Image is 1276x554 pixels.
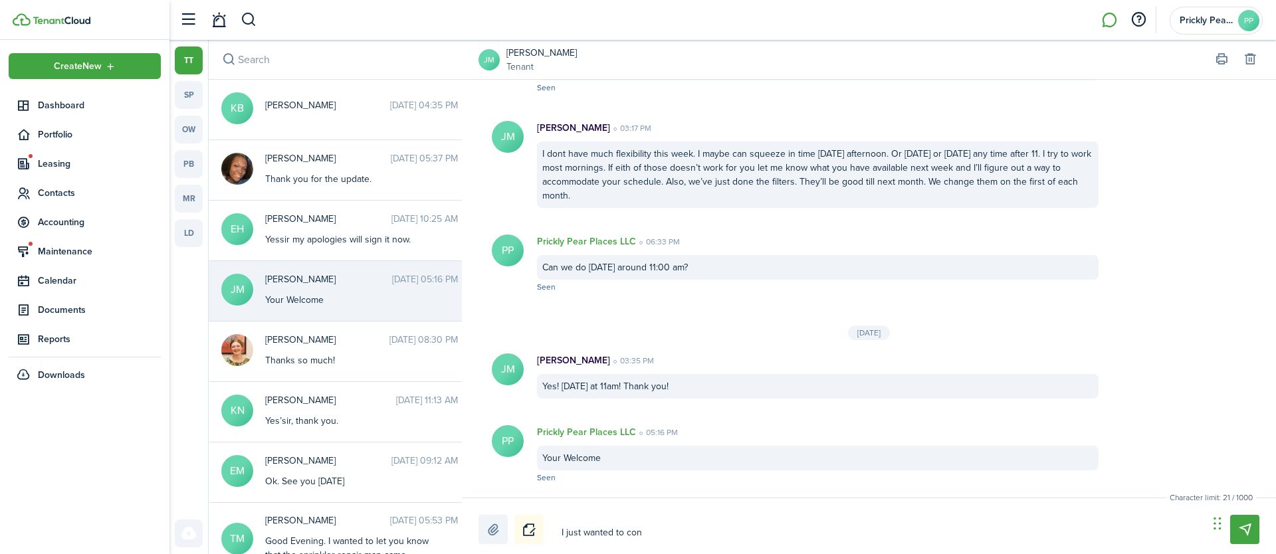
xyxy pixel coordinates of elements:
[265,151,391,165] span: Khloe Greggs
[391,454,458,468] time: [DATE] 09:12 AM
[206,3,231,37] a: Notifications
[265,333,389,347] span: Lydia Martin
[265,293,431,307] div: Your Welcome
[537,82,556,94] span: Seen
[38,215,161,229] span: Accounting
[492,425,524,457] avatar-text: PP
[209,40,469,79] input: search
[391,151,458,165] time: [DATE] 05:37 PM
[391,212,458,226] time: [DATE] 10:25 AM
[38,303,161,317] span: Documents
[265,98,390,112] span: Kathleen Benson
[221,274,253,306] avatar-text: JM
[175,7,201,33] button: Open sidebar
[848,325,890,340] div: [DATE]
[537,374,1099,399] div: Yes! [DATE] at 11am! Thank you!
[537,121,610,135] p: [PERSON_NAME]
[265,474,431,488] div: Ok. See you [DATE]
[221,213,253,245] avatar-text: EH
[390,98,458,112] time: [DATE] 04:35 PM
[175,81,203,109] a: sp
[54,62,102,71] span: Create New
[610,355,654,367] time: 03:35 PM
[492,121,524,153] avatar-text: JM
[38,332,161,346] span: Reports
[537,353,610,367] p: [PERSON_NAME]
[221,153,253,185] img: Khloe Greggs
[506,46,577,60] a: [PERSON_NAME]
[537,141,1099,208] div: I dont have much flexibility this week. I maybe can squeeze in time [DATE] afternoon. Or [DATE] o...
[13,13,31,26] img: TenantCloud
[390,513,458,527] time: [DATE] 05:53 PM
[9,53,161,79] button: Open menu
[537,425,636,439] p: Prickly Pear Places LLC
[241,9,257,31] button: Search
[175,185,203,213] a: mr
[1180,16,1233,25] span: Prickly Pear Places LLC
[38,157,161,171] span: Leasing
[219,50,238,69] button: Search
[1212,50,1231,69] button: Print
[396,393,458,407] time: [DATE] 11:13 AM
[265,393,396,407] span: Kory Nutt
[9,92,161,118] a: Dashboard
[175,219,203,247] a: ld
[265,172,431,186] div: Thank you for the update.
[537,472,556,484] span: Seen
[33,17,90,25] img: TenantCloud
[38,274,161,288] span: Calendar
[492,234,524,266] avatar-text: PP
[9,326,161,352] a: Reports
[265,272,392,286] span: Jennifer Milligan
[1241,50,1259,69] button: Delete
[175,46,203,74] a: tt
[610,122,651,134] time: 03:17 PM
[265,353,431,367] div: Thanks so much!
[389,333,458,347] time: [DATE] 08:30 PM
[221,455,253,487] avatar-text: EM
[1214,504,1222,543] div: Drag
[265,232,431,246] div: Yessir my apologies will sign it now.
[1127,9,1150,31] button: Open resource center
[1048,411,1276,554] iframe: Chat Widget
[478,49,500,70] a: JM
[537,446,1099,470] div: Your Welcome
[265,212,391,226] span: Evan Hicks
[636,236,680,248] time: 06:33 PM
[636,426,678,438] time: 05:16 PM
[265,414,431,428] div: Yes’sir, thank you.
[38,368,85,382] span: Downloads
[38,186,161,200] span: Contacts
[392,272,458,286] time: [DATE] 05:16 PM
[221,395,253,426] avatar-text: KN
[537,234,636,248] p: Prickly Pear Places LLC
[1238,10,1259,31] avatar-text: PP
[514,515,544,544] button: Notice
[221,92,253,124] avatar-text: KB
[38,244,161,258] span: Maintenance
[38,98,161,112] span: Dashboard
[265,513,390,527] span: Tyler Maddox
[175,116,203,143] a: ow
[537,255,1099,280] div: Can we do [DATE] around 11:00 am?
[38,128,161,141] span: Portfolio
[537,281,556,293] span: Seen
[175,150,203,178] a: pb
[506,60,577,74] a: Tenant
[265,454,391,468] span: Erin McAndrew
[492,353,524,385] avatar-text: JM
[221,334,253,366] img: Lydia Martin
